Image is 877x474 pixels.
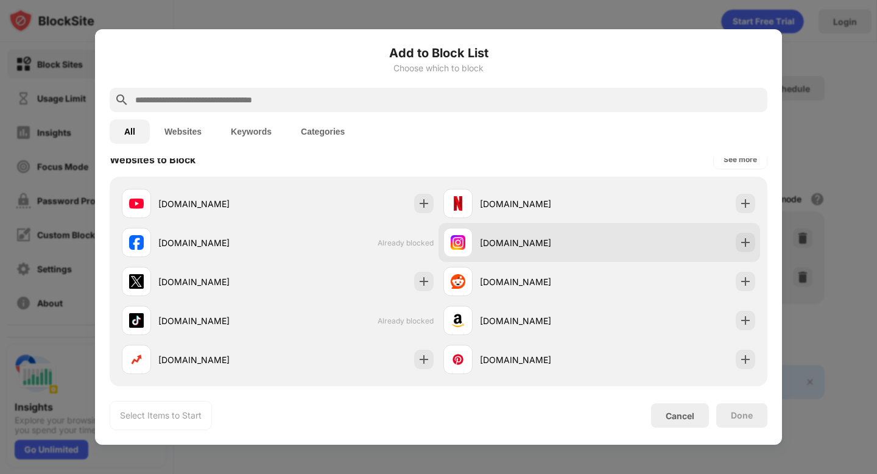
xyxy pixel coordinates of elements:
[378,316,434,325] span: Already blocked
[110,119,150,144] button: All
[129,313,144,328] img: favicons
[480,236,599,249] div: [DOMAIN_NAME]
[480,353,599,366] div: [DOMAIN_NAME]
[129,274,144,289] img: favicons
[451,235,465,250] img: favicons
[129,235,144,250] img: favicons
[480,314,599,327] div: [DOMAIN_NAME]
[451,196,465,211] img: favicons
[158,353,278,366] div: [DOMAIN_NAME]
[150,119,216,144] button: Websites
[114,93,129,107] img: search.svg
[451,352,465,367] img: favicons
[129,196,144,211] img: favicons
[480,197,599,210] div: [DOMAIN_NAME]
[129,352,144,367] img: favicons
[158,314,278,327] div: [DOMAIN_NAME]
[731,411,753,420] div: Done
[216,119,286,144] button: Keywords
[120,409,202,422] div: Select Items to Start
[724,154,757,166] div: See more
[110,63,767,73] div: Choose which to block
[110,154,195,166] div: Websites to Block
[158,197,278,210] div: [DOMAIN_NAME]
[451,313,465,328] img: favicons
[158,275,278,288] div: [DOMAIN_NAME]
[451,274,465,289] img: favicons
[286,119,359,144] button: Categories
[158,236,278,249] div: [DOMAIN_NAME]
[378,238,434,247] span: Already blocked
[480,275,599,288] div: [DOMAIN_NAME]
[110,44,767,62] h6: Add to Block List
[666,411,694,421] div: Cancel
